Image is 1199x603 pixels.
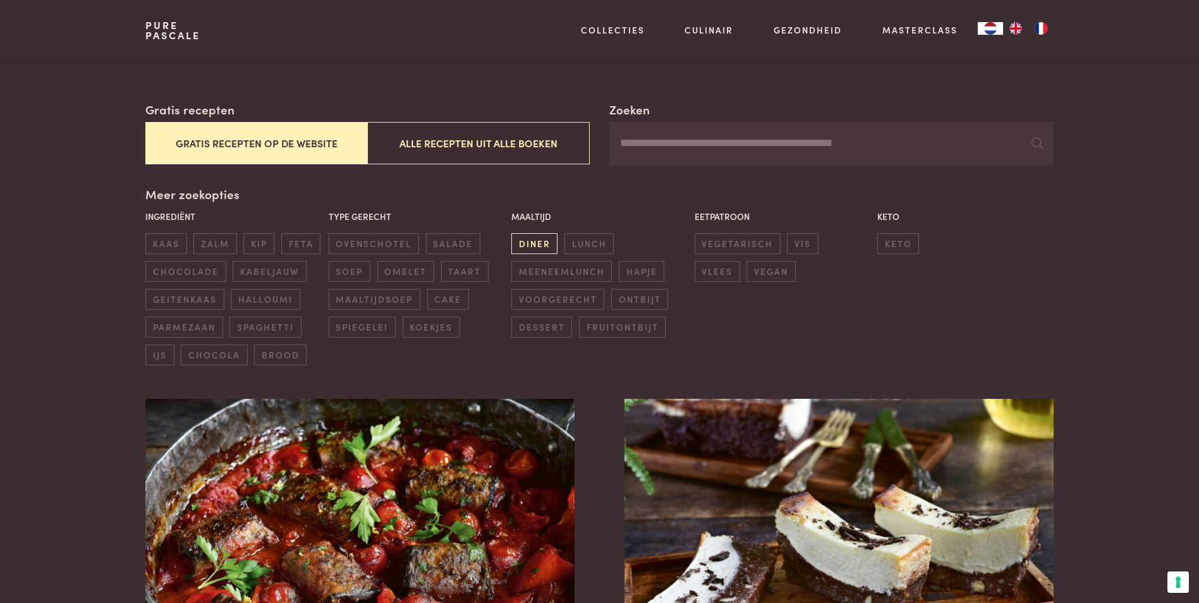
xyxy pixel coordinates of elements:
[695,210,871,223] p: Eetpatroon
[145,210,322,223] p: Ingrediënt
[787,233,818,254] span: vis
[774,23,842,37] a: Gezondheid
[145,100,234,119] label: Gratis recepten
[511,233,557,254] span: diner
[511,261,612,282] span: meeneemlunch
[746,261,795,282] span: vegan
[329,210,505,223] p: Type gerecht
[329,289,420,310] span: maaltijdsoep
[181,344,247,365] span: chocola
[511,317,572,338] span: dessert
[426,233,480,254] span: salade
[145,344,174,365] span: ijs
[329,317,396,338] span: spiegelei
[254,344,307,365] span: brood
[145,20,200,40] a: PurePascale
[229,317,301,338] span: spaghetti
[1003,22,1054,35] ul: Language list
[564,233,614,254] span: lunch
[233,261,306,282] span: kabeljauw
[145,289,224,310] span: geitenkaas
[685,23,733,37] a: Culinair
[427,289,469,310] span: cake
[329,233,419,254] span: ovenschotel
[978,22,1003,35] a: NL
[695,261,740,282] span: vlees
[441,261,489,282] span: taart
[367,122,589,164] button: Alle recepten uit alle boeken
[193,233,236,254] span: zalm
[1167,571,1189,593] button: Uw voorkeuren voor toestemming voor trackingtechnologieën
[281,233,320,254] span: feta
[581,23,645,37] a: Collecties
[145,233,186,254] span: kaas
[978,22,1003,35] div: Language
[145,122,367,164] button: Gratis recepten op de website
[329,261,370,282] span: soep
[882,23,958,37] a: Masterclass
[978,22,1054,35] aside: Language selected: Nederlands
[1003,22,1028,35] a: EN
[511,289,604,310] span: voorgerecht
[231,289,300,310] span: halloumi
[611,289,668,310] span: ontbijt
[877,233,919,254] span: keto
[877,210,1054,223] p: Keto
[609,100,650,119] label: Zoeken
[1028,22,1054,35] a: FR
[145,317,222,338] span: parmezaan
[695,233,781,254] span: vegetarisch
[511,210,688,223] p: Maaltijd
[377,261,434,282] span: omelet
[403,317,460,338] span: koekjes
[619,261,664,282] span: hapje
[243,233,274,254] span: kip
[145,261,226,282] span: chocolade
[579,317,666,338] span: fruitontbijt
